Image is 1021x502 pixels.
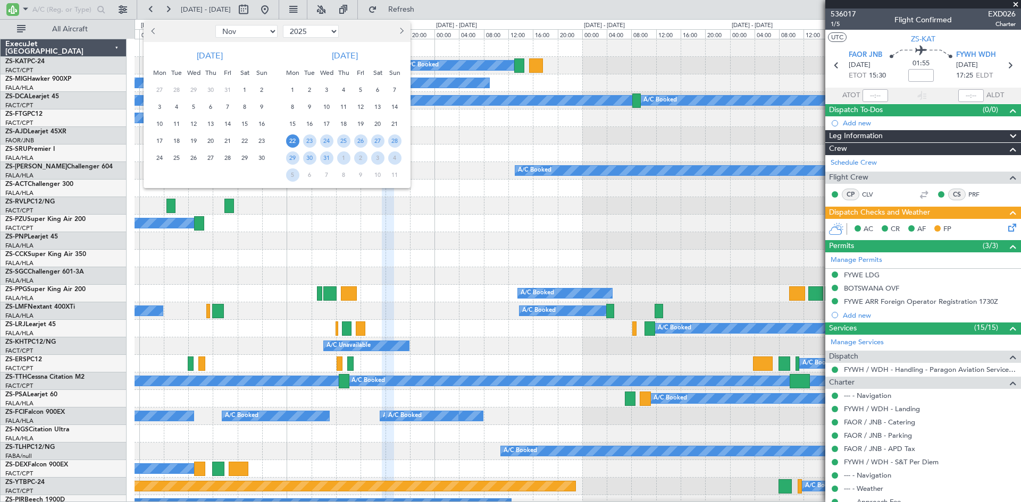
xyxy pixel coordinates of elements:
div: 10-12-2025 [318,98,335,115]
div: 6-12-2025 [369,81,386,98]
div: 24-11-2025 [151,149,168,166]
span: 23 [255,134,269,148]
span: 17 [320,117,333,131]
div: 29-10-2025 [185,81,202,98]
select: Select year [283,25,339,38]
div: 5-11-2025 [185,98,202,115]
span: 9 [255,100,269,114]
span: 20 [371,117,384,131]
div: Sat [369,64,386,81]
div: 11-12-2025 [335,98,352,115]
div: 13-11-2025 [202,115,219,132]
span: 8 [238,100,252,114]
div: 11-1-2026 [386,166,403,183]
span: 13 [371,100,384,114]
div: 29-11-2025 [236,149,253,166]
span: 29 [286,151,299,165]
div: 17-11-2025 [151,132,168,149]
div: 10-11-2025 [151,115,168,132]
span: 4 [388,151,401,165]
span: 12 [187,117,200,131]
div: 25-11-2025 [168,149,185,166]
span: 11 [388,168,401,182]
span: 15 [238,117,252,131]
div: 17-12-2025 [318,115,335,132]
span: 11 [170,117,183,131]
span: 22 [238,134,252,148]
span: 14 [221,117,235,131]
div: Mon [151,64,168,81]
div: 24-12-2025 [318,132,335,149]
span: 2 [255,83,269,97]
span: 7 [320,168,333,182]
div: 27-11-2025 [202,149,219,166]
span: 20 [204,134,217,148]
span: 4 [170,100,183,114]
div: 14-11-2025 [219,115,236,132]
div: 7-11-2025 [219,98,236,115]
div: 21-11-2025 [219,132,236,149]
div: 28-12-2025 [386,132,403,149]
div: 11-11-2025 [168,115,185,132]
div: 1-1-2026 [335,149,352,166]
div: 18-12-2025 [335,115,352,132]
div: 1-11-2025 [236,81,253,98]
div: 9-12-2025 [301,98,318,115]
div: 28-11-2025 [219,149,236,166]
span: 3 [153,100,166,114]
span: 5 [187,100,200,114]
div: 13-12-2025 [369,98,386,115]
span: 25 [337,134,350,148]
div: Fri [219,64,236,81]
span: 26 [354,134,367,148]
div: Thu [202,64,219,81]
span: 10 [320,100,333,114]
span: 24 [320,134,333,148]
div: 4-12-2025 [335,81,352,98]
span: 18 [170,134,183,148]
span: 12 [354,100,367,114]
div: 30-11-2025 [253,149,270,166]
div: 15-12-2025 [284,115,301,132]
span: 28 [170,83,183,97]
div: 26-12-2025 [352,132,369,149]
span: 1 [337,151,350,165]
div: 30-10-2025 [202,81,219,98]
button: Previous month [148,23,160,40]
span: 17 [153,134,166,148]
div: 5-12-2025 [352,81,369,98]
span: 5 [286,168,299,182]
div: Sun [253,64,270,81]
div: 30-12-2025 [301,149,318,166]
span: 31 [320,151,333,165]
span: 22 [286,134,299,148]
div: 15-11-2025 [236,115,253,132]
span: 23 [303,134,316,148]
span: 27 [153,83,166,97]
div: Wed [318,64,335,81]
span: 29 [187,83,200,97]
span: 13 [204,117,217,131]
span: 30 [255,151,269,165]
div: 27-10-2025 [151,81,168,98]
span: 6 [371,83,384,97]
div: 6-1-2026 [301,166,318,183]
div: 9-1-2026 [352,166,369,183]
span: 24 [153,151,166,165]
div: 16-11-2025 [253,115,270,132]
span: 29 [238,151,252,165]
div: Tue [301,64,318,81]
span: 10 [153,117,166,131]
span: 9 [354,168,367,182]
div: Fri [352,64,369,81]
div: Tue [168,64,185,81]
div: 7-1-2026 [318,166,335,183]
button: Next month [395,23,407,40]
select: Select month [215,25,278,38]
span: 18 [337,117,350,131]
div: 8-1-2026 [335,166,352,183]
div: 20-11-2025 [202,132,219,149]
span: 14 [388,100,401,114]
span: 27 [371,134,384,148]
div: 5-1-2026 [284,166,301,183]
